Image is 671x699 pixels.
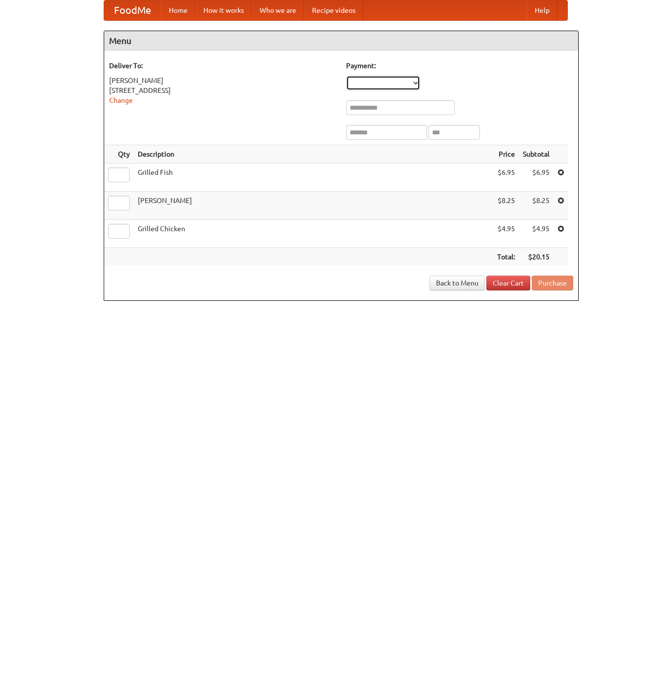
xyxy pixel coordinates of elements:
td: $6.95 [519,164,553,192]
a: How it works [196,0,252,20]
a: Recipe videos [304,0,363,20]
th: Subtotal [519,145,553,164]
h4: Menu [104,31,578,51]
div: [PERSON_NAME] [109,76,336,85]
div: [STREET_ADDRESS] [109,85,336,95]
td: Grilled Fish [134,164,493,192]
a: Change [109,96,133,104]
td: $8.25 [493,192,519,220]
a: Back to Menu [430,276,485,290]
td: $6.95 [493,164,519,192]
a: Clear Cart [486,276,530,290]
a: Help [527,0,557,20]
td: $8.25 [519,192,553,220]
a: FoodMe [104,0,161,20]
button: Purchase [532,276,573,290]
td: Grilled Chicken [134,220,493,248]
td: $4.95 [519,220,553,248]
td: $4.95 [493,220,519,248]
th: Total: [493,248,519,266]
th: Qty [104,145,134,164]
a: Who we are [252,0,304,20]
th: $20.15 [519,248,553,266]
h5: Deliver To: [109,61,336,71]
th: Description [134,145,493,164]
a: Home [161,0,196,20]
th: Price [493,145,519,164]
td: [PERSON_NAME] [134,192,493,220]
h5: Payment: [346,61,573,71]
